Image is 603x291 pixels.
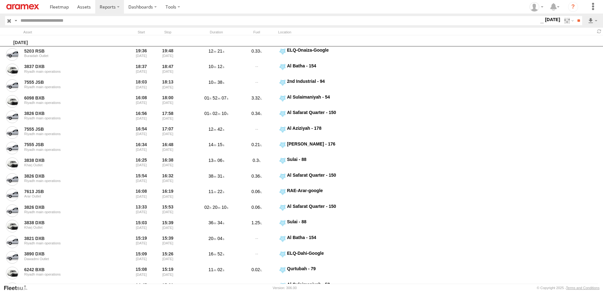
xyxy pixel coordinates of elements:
div: Riyadh main operations [24,272,111,276]
div: 0.33 [238,47,276,62]
a: 6058 BXB [24,282,111,288]
span: 04 [218,236,224,241]
span: 36 [208,220,216,225]
div: 0.21 [238,141,276,156]
div: RAE-Arar-google [287,188,356,193]
div: Entered prior to selected date range [129,157,153,171]
div: Entered prior to selected date range [129,266,153,280]
a: 7555 JSB [24,142,111,147]
div: Riyadh main operations [24,116,111,120]
div: 18:00 [DATE] [156,94,180,109]
span: 12 [208,48,216,54]
a: 3826 DXB [24,111,111,116]
a: 5203 RSB [24,48,111,54]
div: Entered prior to selected date range [129,110,153,124]
span: 16 [208,251,216,256]
span: 12 [218,64,224,69]
span: 02 [213,111,220,116]
div: Riyadh main operations [24,241,111,245]
div: Entered prior to selected date range [129,47,153,62]
a: 7555 JSB [24,126,111,132]
div: 15:39 [DATE] [156,235,180,249]
div: 0.36 [238,172,276,187]
a: 3838 DXB [24,220,111,225]
div: Sulai - 88 [287,157,356,162]
label: Search Query [13,16,18,25]
a: 3826 DXB [24,204,111,210]
label: Click to View Event Location [278,172,357,187]
span: 20 [213,205,220,210]
span: 10 [208,80,216,85]
div: 16:19 [DATE] [156,188,180,202]
div: Riyadh main operations [24,210,111,214]
div: Riyadh main operations [24,148,111,151]
span: 01 [204,95,211,100]
span: 52 [213,95,220,100]
a: 3826 DXB [24,173,111,179]
span: 11 [208,189,216,194]
div: Kharj Outlet [24,225,111,229]
a: 3890 DXB [24,251,111,257]
span: 02 [218,267,224,272]
label: Click to View Event Location [278,125,357,140]
label: Click to View Event Location [278,203,357,218]
div: Al Sulaimaniyah - 53 [287,282,356,287]
div: Riyadh main operations [24,179,111,183]
span: 10 [222,111,228,116]
div: 18:47 [DATE] [156,63,180,77]
a: Visit our Website [3,285,32,291]
span: 12 [208,127,216,132]
div: Entered prior to selected date range [129,250,153,265]
label: Click to View Event Location [278,63,357,77]
div: [PERSON_NAME] - 176 [287,141,356,147]
div: Al Safarat Quarter - 150 [287,203,356,209]
span: 42 [218,127,224,132]
a: Terms and Conditions [566,286,600,290]
div: Al Batha - 154 [287,63,356,69]
div: Riyadh main operations [24,85,111,89]
div: Entered prior to selected date range [129,235,153,249]
span: 13 [208,158,216,163]
div: ELQ-Onaiza-Google [287,47,356,53]
a: 6242 BXB [24,267,111,272]
div: 15:53 [DATE] [156,203,180,218]
div: Al Aziziyah - 178 [287,125,356,131]
div: Dawadmi Outlet [24,257,111,261]
span: 52 [218,251,224,256]
div: 17:07 [DATE] [156,125,180,140]
label: Export results as... [587,16,598,25]
span: 10 [208,64,216,69]
div: Al Safarat Quarter - 150 [287,172,356,178]
div: Entered prior to selected date range [129,219,153,233]
div: Riyadh main operations [24,70,111,73]
div: 2nd Industrial - 94 [287,78,356,84]
a: 6098 BXB [24,95,111,101]
span: 01 [204,111,211,116]
div: Entered prior to selected date range [129,141,153,156]
span: 34 [218,220,224,225]
div: Version: 306.00 [273,286,297,290]
div: Kharj Outlet [24,163,111,167]
div: Riyadh main operations [24,132,111,136]
a: 3821 DXB [24,236,111,241]
div: Entered prior to selected date range [129,172,153,187]
div: 16:48 [DATE] [156,141,180,156]
a: 7613 JSB [24,189,111,194]
i: ? [568,2,578,12]
div: Buraidah Outlet [24,54,111,58]
label: Click to View Event Location [278,266,357,280]
div: 0.02 [238,266,276,280]
span: 02 [204,205,211,210]
label: [DATE] [544,16,561,23]
label: Click to View Event Location [278,250,357,265]
div: Qurtubah - 79 [287,266,356,271]
div: Al Batha - 154 [287,235,356,240]
label: Click to View Event Location [278,141,357,156]
div: Entered prior to selected date range [129,63,153,77]
div: 18:13 [DATE] [156,78,180,93]
div: 0.34 [238,110,276,124]
a: 7555 JSB [24,79,111,85]
span: 31 [218,174,224,179]
div: Entered prior to selected date range [129,125,153,140]
img: aramex-logo.svg [6,4,39,9]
